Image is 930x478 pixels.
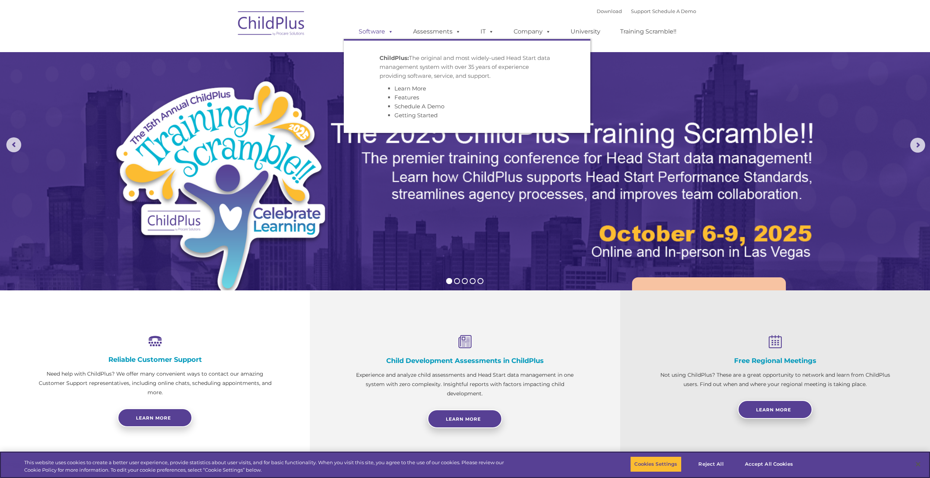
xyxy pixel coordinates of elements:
[351,24,401,39] a: Software
[630,456,681,472] button: Cookies Settings
[506,24,558,39] a: Company
[657,357,893,365] h4: Free Regional Meetings
[613,24,684,39] a: Training Scramble!!
[652,8,696,14] a: Schedule A Demo
[394,85,426,92] a: Learn More
[738,400,812,419] a: Learn More
[910,456,926,472] button: Close
[741,456,797,472] button: Accept All Cookies
[756,407,791,412] span: Learn More
[406,24,468,39] a: Assessments
[234,6,309,43] img: ChildPlus by Procare Solutions
[347,357,583,365] h4: Child Development Assessments in ChildPlus
[37,369,273,397] p: Need help with ChildPlus? We offer many convenient ways to contact our amazing Customer Support r...
[473,24,501,39] a: IT
[37,356,273,364] h4: Reliable Customer Support
[597,8,696,14] font: |
[380,54,555,80] p: The original and most widely-used Head Start data management system with over 35 years of experie...
[394,103,444,110] a: Schedule A Demo
[394,112,438,119] a: Getting Started
[118,408,192,427] a: Learn more
[104,80,135,85] span: Phone number
[24,459,511,474] div: This website uses cookies to create a better user experience, provide statistics about user visit...
[563,24,608,39] a: University
[446,416,481,422] span: Learn More
[394,94,419,101] a: Features
[136,415,171,421] span: Learn more
[632,277,786,319] a: Learn More
[428,410,502,428] a: Learn More
[380,54,409,61] strong: ChildPlus:
[688,456,734,472] button: Reject All
[631,8,651,14] a: Support
[597,8,622,14] a: Download
[104,49,126,55] span: Last name
[347,370,583,398] p: Experience and analyze child assessments and Head Start data management in one system with zero c...
[657,370,893,389] p: Not using ChildPlus? These are a great opportunity to network and learn from ChildPlus users. Fin...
